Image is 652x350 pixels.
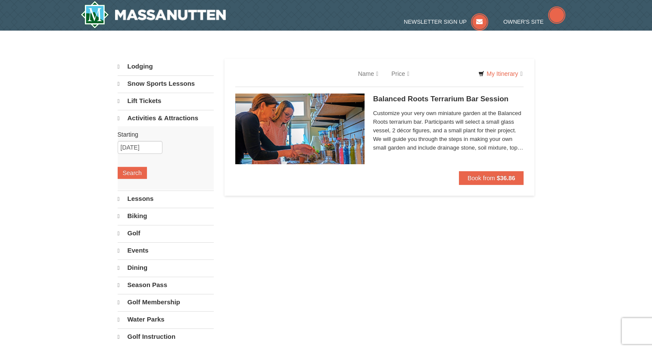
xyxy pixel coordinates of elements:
[468,175,495,181] span: Book from
[118,59,214,75] a: Lodging
[118,167,147,179] button: Search
[118,311,214,328] a: Water Parks
[118,130,207,139] label: Starting
[118,294,214,310] a: Golf Membership
[385,65,416,82] a: Price
[118,242,214,259] a: Events
[118,328,214,345] a: Golf Instruction
[459,171,524,185] button: Book from $36.86
[81,1,226,28] img: Massanutten Resort Logo
[497,175,515,181] strong: $36.86
[118,259,214,276] a: Dining
[118,75,214,92] a: Snow Sports Lessons
[352,65,385,82] a: Name
[404,19,467,25] span: Newsletter Sign Up
[235,94,365,164] img: 18871151-30-393e4332.jpg
[473,67,528,80] a: My Itinerary
[81,1,226,28] a: Massanutten Resort
[118,93,214,109] a: Lift Tickets
[118,110,214,126] a: Activities & Attractions
[118,225,214,241] a: Golf
[118,277,214,293] a: Season Pass
[404,19,488,25] a: Newsletter Sign Up
[118,191,214,207] a: Lessons
[503,19,544,25] span: Owner's Site
[373,109,524,152] span: Customize your very own miniature garden at the Balanced Roots terrarium bar. Participants will s...
[503,19,565,25] a: Owner's Site
[373,95,524,103] h5: Balanced Roots Terrarium Bar Session
[118,208,214,224] a: Biking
